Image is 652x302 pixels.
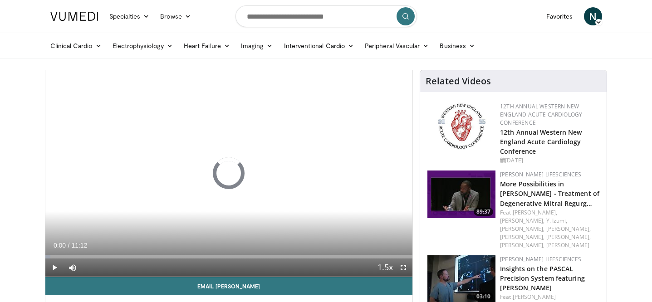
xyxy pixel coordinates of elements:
[584,7,602,25] a: N
[500,217,544,224] a: [PERSON_NAME],
[394,258,412,277] button: Fullscreen
[235,37,279,55] a: Imaging
[500,102,582,127] a: 12th Annual Western New England Acute Cardiology Conference
[513,293,556,301] a: [PERSON_NAME]
[541,7,578,25] a: Favorites
[474,208,493,216] span: 89:37
[426,76,491,87] h4: Related Videos
[54,242,66,249] span: 0:00
[546,241,589,249] a: [PERSON_NAME]
[155,7,196,25] a: Browse
[104,7,155,25] a: Specialties
[235,5,417,27] input: Search topics, interventions
[500,209,599,249] div: Feat.
[500,225,544,233] a: [PERSON_NAME],
[427,170,495,218] img: 41cd36ca-1716-454e-a7c0-f193de92ed07.150x105_q85_crop-smart_upscale.jpg
[71,242,87,249] span: 11:12
[434,37,480,55] a: Business
[513,209,557,216] a: [PERSON_NAME],
[279,37,360,55] a: Interventional Cardio
[546,233,591,241] a: [PERSON_NAME],
[359,37,434,55] a: Peripheral Vascular
[45,37,107,55] a: Clinical Cardio
[546,225,591,233] a: [PERSON_NAME],
[500,233,544,241] a: [PERSON_NAME],
[178,37,235,55] a: Heart Failure
[500,264,585,292] a: Insights on the PASCAL Precision System featuring [PERSON_NAME]
[500,241,544,249] a: [PERSON_NAME],
[500,170,581,178] a: [PERSON_NAME] Lifesciences
[500,255,581,263] a: [PERSON_NAME] Lifesciences
[500,128,582,156] a: 12th Annual Western New England Acute Cardiology Conference
[427,170,495,218] a: 89:37
[546,217,568,224] a: Y. Izumi,
[500,156,599,165] div: [DATE]
[45,277,413,295] a: Email [PERSON_NAME]
[45,255,413,258] div: Progress Bar
[436,102,487,150] img: 0954f259-7907-4053-a817-32a96463ecc8.png.150x105_q85_autocrop_double_scale_upscale_version-0.2.png
[64,258,82,277] button: Mute
[45,70,413,277] video-js: Video Player
[68,242,70,249] span: /
[500,293,599,301] div: Feat.
[376,258,394,277] button: Playback Rate
[474,292,493,301] span: 03:10
[50,12,98,21] img: VuMedi Logo
[500,180,599,207] a: More Possibilities in [PERSON_NAME] - Treatment of Degenerative Mitral Regurg…
[45,258,64,277] button: Play
[107,37,178,55] a: Electrophysiology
